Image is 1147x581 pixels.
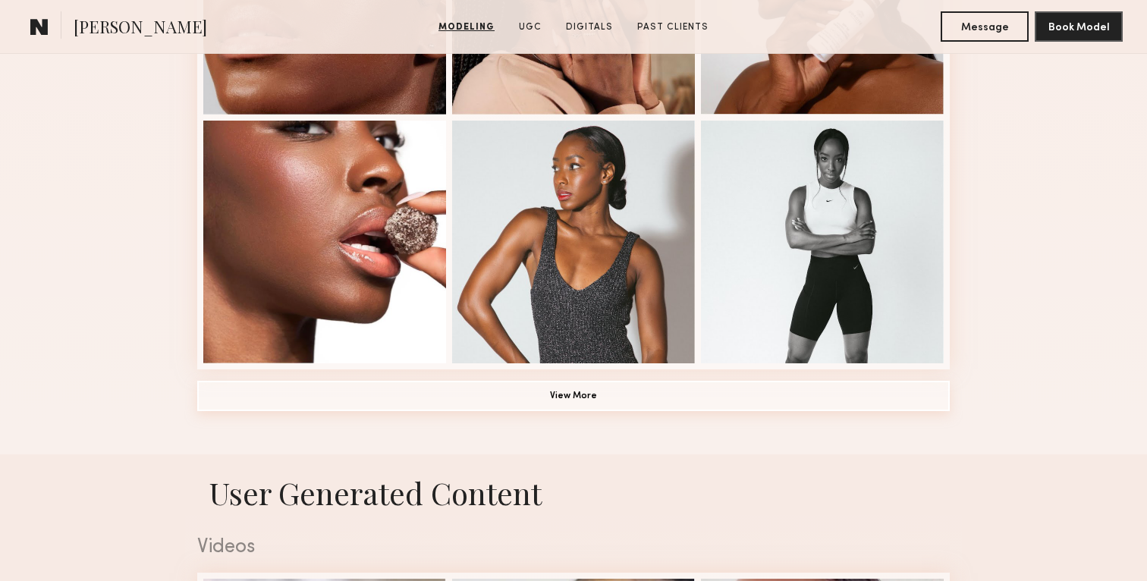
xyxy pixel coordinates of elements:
a: Book Model [1035,20,1123,33]
div: Videos [197,538,950,557]
button: Book Model [1035,11,1123,42]
span: [PERSON_NAME] [74,15,207,42]
button: Message [941,11,1029,42]
button: View More [197,381,950,411]
a: Past Clients [631,20,715,34]
h1: User Generated Content [185,473,962,513]
a: UGC [513,20,548,34]
a: Modeling [432,20,501,34]
a: Digitals [560,20,619,34]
